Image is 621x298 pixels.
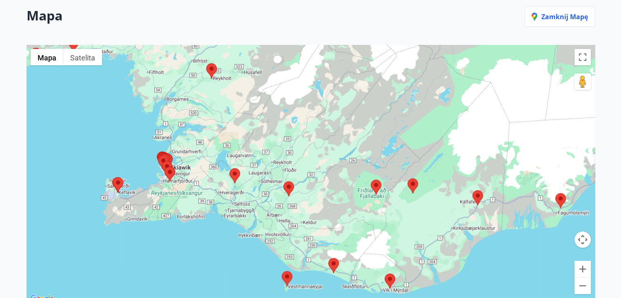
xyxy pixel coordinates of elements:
[574,231,591,248] button: Sterowanie kamerą na mapie
[574,49,591,65] button: Włącz widok pełnoekranowy
[27,7,62,24] font: Mapa
[541,12,588,21] font: Zamknij mapę
[63,49,102,65] button: Pokaż zdjęcia satelitarne
[38,53,56,62] font: Mapa
[70,53,95,62] font: Satelita
[574,278,591,294] button: Zapraszamy.
[31,49,63,65] button: Pokaż mapę ulic
[525,7,595,27] button: Zamknij mapę
[574,261,591,277] button: Powiększać
[574,73,591,90] button: Przeciągnij Pegmana na mapę, by opčetre widok Street View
